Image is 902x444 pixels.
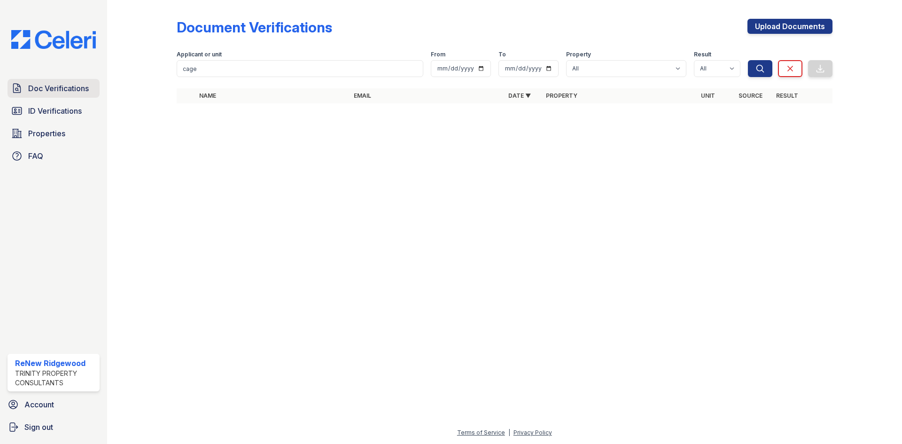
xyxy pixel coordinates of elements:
[28,128,65,139] span: Properties
[701,92,715,99] a: Unit
[8,79,100,98] a: Doc Verifications
[177,51,222,58] label: Applicant or unit
[15,358,96,369] div: ReNew Ridgewood
[431,51,445,58] label: From
[177,60,423,77] input: Search by name, email, or unit number
[4,395,103,414] a: Account
[8,101,100,120] a: ID Verifications
[4,30,103,49] img: CE_Logo_Blue-a8612792a0a2168367f1c8372b55b34899dd931a85d93a1a3d3e32e68fde9ad4.png
[694,51,711,58] label: Result
[776,92,798,99] a: Result
[28,105,82,117] span: ID Verifications
[28,150,43,162] span: FAQ
[513,429,552,436] a: Privacy Policy
[28,83,89,94] span: Doc Verifications
[24,421,53,433] span: Sign out
[354,92,371,99] a: Email
[546,92,577,99] a: Property
[24,399,54,410] span: Account
[508,92,531,99] a: Date ▼
[508,429,510,436] div: |
[8,147,100,165] a: FAQ
[498,51,506,58] label: To
[566,51,591,58] label: Property
[199,92,216,99] a: Name
[15,369,96,388] div: Trinity Property Consultants
[739,92,762,99] a: Source
[8,124,100,143] a: Properties
[4,418,103,436] a: Sign out
[747,19,832,34] a: Upload Documents
[177,19,332,36] div: Document Verifications
[457,429,505,436] a: Terms of Service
